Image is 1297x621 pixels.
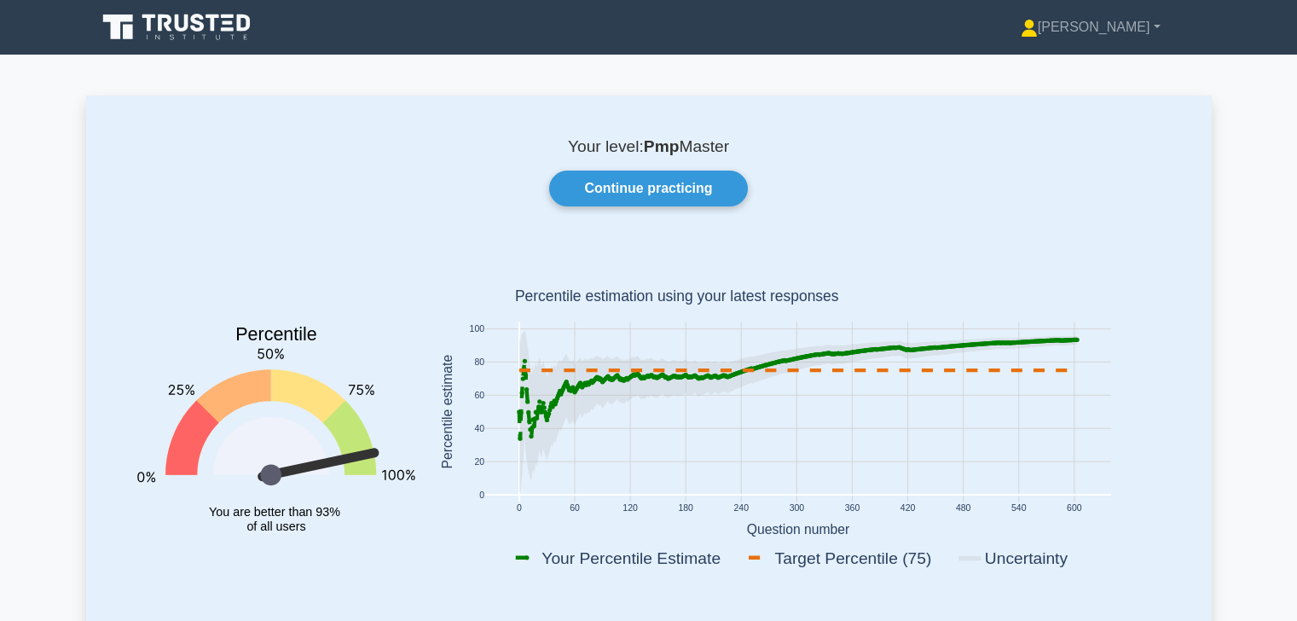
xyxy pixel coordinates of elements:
text: 120 [622,504,638,514]
text: Percentile estimate [439,355,454,469]
text: 540 [1011,504,1027,514]
text: 0 [516,504,521,514]
tspan: of all users [246,519,305,533]
text: 60 [474,391,484,400]
text: 600 [1067,504,1082,514]
text: 100 [469,325,484,334]
text: 180 [678,504,693,514]
p: Your level: Master [127,136,1171,157]
text: Percentile [235,325,317,345]
text: 0 [479,490,484,500]
text: 20 [474,457,484,467]
text: 240 [733,504,749,514]
text: 80 [474,358,484,368]
a: [PERSON_NAME] [980,10,1201,44]
a: Continue practicing [549,171,747,206]
text: 300 [789,504,804,514]
b: Pmp [644,137,680,155]
text: 40 [474,424,484,433]
text: 480 [955,504,970,514]
text: 60 [570,504,580,514]
tspan: You are better than 93% [209,505,340,519]
text: Percentile estimation using your latest responses [514,288,838,305]
text: Question number [746,522,849,537]
text: 420 [900,504,915,514]
text: 360 [844,504,860,514]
